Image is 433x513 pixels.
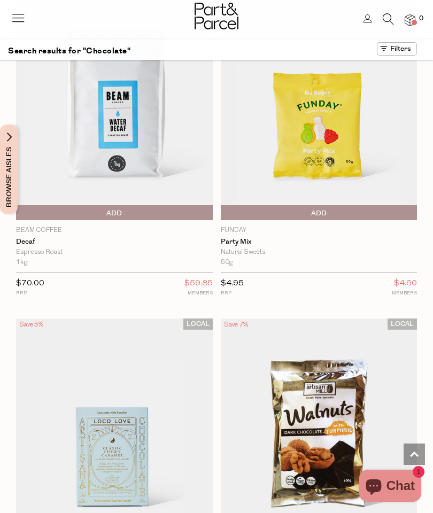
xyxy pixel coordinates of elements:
[183,318,213,330] span: LOCAL
[221,205,417,220] button: Add To Parcel
[16,205,213,220] button: Add To Parcel
[392,289,417,297] small: MEMBERS
[394,277,417,291] span: $4.60
[221,318,251,331] div: Save 7%
[16,318,47,331] div: Save 5%
[356,470,424,504] inbox-online-store-chat: Shopify online store chat
[16,279,44,287] span: $70.00
[184,289,213,297] small: MEMBERS
[388,318,417,330] span: LOCAL
[221,247,417,258] div: Natural Sweets
[221,289,244,297] small: RRP
[221,238,417,246] a: Party Mix
[16,247,213,258] div: Espresso Roast
[16,289,44,297] small: RRP
[8,42,130,60] h1: Search results for "Chocolate"
[3,125,15,214] span: Browse Aisles
[16,226,213,235] p: Beam Coffee
[184,277,213,291] span: $59.85
[221,226,417,235] p: Funday
[405,14,415,26] a: 0
[221,279,244,287] span: $4.95
[195,3,238,29] img: Part&Parcel
[16,258,28,268] span: 1kg
[221,258,233,268] span: 50g
[16,238,213,246] a: Decaf
[416,14,426,24] span: 0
